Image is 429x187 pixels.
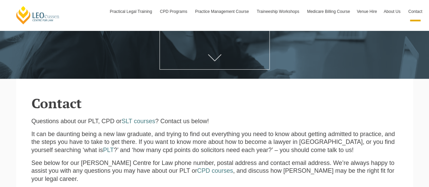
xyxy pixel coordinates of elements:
h2: Contact [32,96,398,111]
p: It can be daunting being a new law graduate, and trying to find out everything you need to know a... [32,130,398,154]
a: Medicare Billing Course [304,2,353,21]
a: [PERSON_NAME] Centre for Law [15,5,60,25]
a: CPD Programs [156,2,192,21]
a: CPD courses [197,167,233,174]
a: SLT courses [121,118,155,125]
a: Practice Management Course [192,2,253,21]
a: Traineeship Workshops [253,2,304,21]
p: See below for our [PERSON_NAME] Centre for Law phone number, postal address and contact email add... [32,159,398,183]
a: Contact [405,2,426,21]
a: PLT [103,147,114,153]
a: About Us [380,2,405,21]
p: Questions about our PLT, CPD or ? Contact us below! [32,117,398,125]
a: Venue Hire [353,2,380,21]
a: Practical Legal Training [106,2,157,21]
